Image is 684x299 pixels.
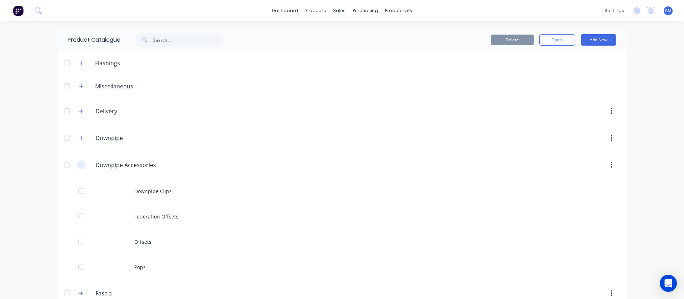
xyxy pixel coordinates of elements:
[330,5,349,16] div: sales
[539,34,575,46] button: Tools
[349,5,382,16] div: purchasing
[89,82,139,91] div: Miscellaneous
[57,254,627,280] div: Pops
[95,107,180,115] input: Enter category name
[95,134,180,142] input: Enter category name
[581,34,616,46] button: Add New
[95,289,180,298] input: Enter category name
[660,275,677,292] div: Open Intercom Messenger
[382,5,416,16] div: productivity
[153,33,224,47] input: Search...
[95,161,180,169] input: Enter category name
[302,5,330,16] div: products
[57,179,627,204] div: Downpipe Clips
[268,5,302,16] a: dashboard
[601,5,628,16] div: settings
[665,7,672,14] span: AM
[57,29,120,51] div: Product Catalogue
[57,204,627,229] div: Federation Offsets
[491,35,534,45] button: Delete
[89,59,126,67] div: Flashings
[13,5,24,16] img: Factory
[57,229,627,254] div: Offsets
